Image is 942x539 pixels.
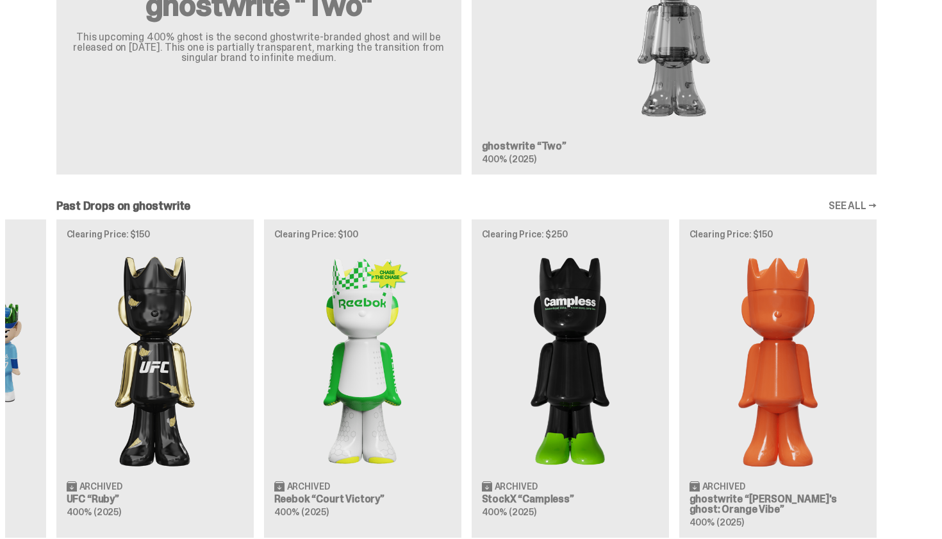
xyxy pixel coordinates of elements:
[274,230,451,239] p: Clearing Price: $100
[690,494,866,515] h3: ghostwrite “[PERSON_NAME]'s ghost: Orange Vibe”
[264,219,461,538] a: Clearing Price: $100 Court Victory Archived
[690,517,744,528] span: 400% (2025)
[274,249,451,470] img: Court Victory
[482,249,659,470] img: Campless
[274,494,451,504] h3: Reebok “Court Victory”
[679,219,877,538] a: Clearing Price: $150 Schrödinger's ghost: Orange Vibe Archived
[690,249,866,470] img: Schrödinger's ghost: Orange Vibe
[287,482,330,491] span: Archived
[482,141,866,151] h3: ghostwrite “Two”
[67,230,244,239] p: Clearing Price: $150
[274,506,329,518] span: 400% (2025)
[690,230,866,239] p: Clearing Price: $150
[482,506,536,518] span: 400% (2025)
[79,482,122,491] span: Archived
[702,482,745,491] span: Archived
[67,494,244,504] h3: UFC “Ruby”
[495,482,538,491] span: Archived
[56,200,191,212] h2: Past Drops on ghostwrite
[56,219,254,538] a: Clearing Price: $150 Ruby Archived
[482,153,536,165] span: 400% (2025)
[72,32,446,63] p: This upcoming 400% ghost is the second ghostwrite-branded ghost and will be released on [DATE]. T...
[829,201,877,211] a: SEE ALL →
[67,249,244,470] img: Ruby
[472,219,669,538] a: Clearing Price: $250 Campless Archived
[482,494,659,504] h3: StockX “Campless”
[67,506,121,518] span: 400% (2025)
[482,230,659,239] p: Clearing Price: $250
